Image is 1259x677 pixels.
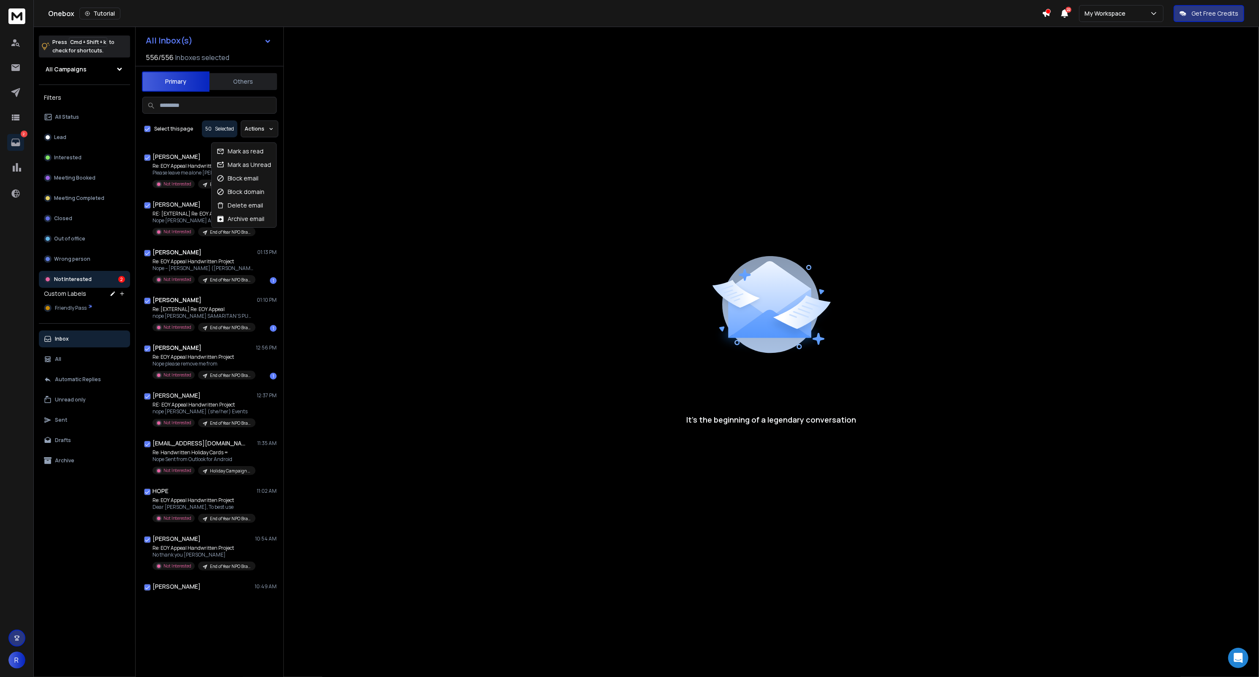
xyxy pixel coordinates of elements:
p: Not Interested [163,515,191,521]
p: RE: Handwritten Holiday Cards = [152,592,254,599]
p: RE: EOY Appeal Handwritten Project [152,401,254,408]
p: Not Interested [54,276,92,283]
p: 11:35 AM [257,440,277,447]
h3: Filters [39,92,130,104]
span: R [8,652,25,669]
p: End of Year NPO Brass [210,563,250,570]
p: Re: EOY Appeal Handwritten Project [152,497,254,504]
h1: [PERSON_NAME] [152,296,201,304]
div: Mark as read [217,147,264,156]
p: 2 [21,131,27,137]
p: 10:54 AM [255,535,277,542]
p: Out of office [54,235,85,242]
p: Selected [215,126,234,132]
div: Block domain [217,188,264,196]
h3: Custom Labels [44,289,86,298]
p: Lead [54,134,66,141]
button: Primary [142,71,209,92]
h1: All Inbox(s) [146,36,193,45]
p: Nope -- [PERSON_NAME] ([PERSON_NAME]) [PERSON_NAME] [152,265,254,272]
p: No thank you [PERSON_NAME] [152,551,254,558]
p: Sent [55,417,67,423]
p: Wrong person [54,256,90,262]
p: Not Interested [163,467,191,474]
p: Nope please remove me from [152,360,254,367]
button: Tutorial [79,8,120,19]
p: Re: EOY Appeal Handwritten Project [152,258,254,265]
p: Nope [PERSON_NAME] Associate Director [152,217,254,224]
div: 2 [118,276,125,283]
p: Interested [54,154,82,161]
p: 11:02 AM [257,488,277,494]
p: Archive [55,457,74,464]
h1: [PERSON_NAME] [152,535,201,543]
p: Not Interested [163,420,191,426]
p: Re: [EXTERNAL] Re: EOY Appeal [152,306,254,313]
p: Not Interested [163,229,191,235]
p: Get Free Credits [1191,9,1238,18]
h1: All Campaigns [46,65,87,74]
p: 12:56 PM [256,344,277,351]
p: End of Year NPO Brass [210,516,250,522]
p: RE: [EXTERNAL] Re: EOY Appeal [152,210,254,217]
p: 01:10 PM [257,297,277,303]
div: Archive email [217,215,264,223]
p: End of Year NPO Brass [210,277,250,283]
p: 01:13 PM [257,249,277,256]
p: Re: EOY Appeal Handwritten Project [152,354,254,360]
div: 1 [270,277,277,284]
h1: HOPE [152,487,169,495]
p: Not Interested [163,181,191,187]
p: End of Year NPO Brass [210,181,250,188]
p: 12:37 PM [257,392,277,399]
p: Unread only [55,396,86,403]
div: Delete email [217,201,263,210]
h1: [PERSON_NAME] [152,200,201,209]
button: Others [209,72,277,91]
p: End of Year NPO Brass [210,372,250,379]
p: End of Year NPO Brass [210,420,250,426]
span: 22 [1066,7,1071,13]
span: Cmd + Shift + k [69,37,107,47]
label: Select this page [154,126,193,132]
div: 1 [270,325,277,332]
p: Not Interested [163,372,191,378]
p: Drafts [55,437,71,444]
p: Automatic Replies [55,376,101,383]
div: 1 [270,373,277,379]
p: nope [PERSON_NAME] (she/her) Events [152,408,254,415]
p: Not Interested [163,324,191,330]
p: Re: Handwritten Holiday Cards = [152,449,254,456]
p: Holiday Campaign SN Contacts [210,468,250,474]
p: End of Year NPO Brass [210,229,250,235]
div: Open Intercom Messenger [1228,648,1248,668]
p: It’s the beginning of a legendary conversation [687,414,857,426]
h1: [PERSON_NAME] [152,582,201,591]
p: All Status [55,114,79,120]
h1: [PERSON_NAME] [152,248,201,257]
h1: [EMAIL_ADDRESS][DOMAIN_NAME] [152,439,245,448]
p: Inbox [55,336,69,342]
span: Friendly Pass [55,305,87,311]
p: Not Interested [163,563,191,569]
h3: Inboxes selected [175,52,229,63]
p: Meeting Completed [54,195,104,202]
h1: [PERSON_NAME] [152,153,201,161]
p: End of Year NPO Brass [210,325,250,331]
p: Re: EOY Appeal Handwritten Project [152,163,254,169]
p: Actions [245,126,264,132]
h1: [PERSON_NAME] [152,391,201,400]
p: All [55,356,61,363]
p: nope [PERSON_NAME] SAMARITAN'S PURSE [152,313,254,319]
p: Closed [54,215,72,222]
div: Block email [217,174,258,183]
h1: [PERSON_NAME] [152,344,201,352]
p: Dear [PERSON_NAME], To best use [152,504,254,510]
p: 10:49 AM [255,583,277,590]
div: Mark as Unread [217,161,271,169]
span: 50 [205,126,212,132]
p: Not Interested [163,276,191,283]
p: Nope Sent from Outlook for Android [152,456,254,463]
p: Re: EOY Appeal Handwritten Project [152,545,254,551]
p: Meeting Booked [54,175,95,181]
